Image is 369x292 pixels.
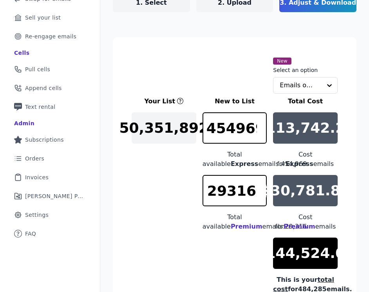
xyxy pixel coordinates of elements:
span: Invoices [25,173,49,181]
div: Cells [14,49,29,57]
a: Pull cells [6,61,94,78]
a: Orders [6,150,94,167]
span: Text rental [25,103,56,111]
div: Cost for emails [273,213,338,231]
span: FAQ [25,230,36,238]
span: Settings [25,211,49,219]
span: Premium [284,223,315,230]
span: Express [231,160,259,168]
a: FAQ [6,225,94,242]
p: $30,781.80 [261,183,350,198]
span: Pull cells [25,65,50,73]
a: Settings [6,206,94,224]
h3: Your List [144,97,175,106]
label: Select an option [273,66,318,74]
p: $113,742.25 [256,120,355,136]
span: Premium [231,223,262,230]
span: Sell your list [25,14,61,22]
span: Re-engage emails [25,32,76,40]
a: Sell your list [6,9,94,26]
div: Total available emails: 29,316 [203,213,267,231]
a: Invoices [6,169,94,186]
div: Total available emails: 454,969 [203,150,267,169]
h3: New to List [203,97,267,106]
h3: Total Cost [273,97,338,106]
a: Text rental [6,98,94,115]
span: New [273,58,291,65]
p: 50,351,892 [119,120,208,136]
span: [PERSON_NAME] Performance [25,192,84,200]
span: Append cells [25,84,62,92]
div: Admin [14,119,34,127]
span: Subscriptions [25,136,64,144]
a: Subscriptions [6,131,94,148]
a: Re-engage emails [6,28,94,45]
span: Express [286,160,313,168]
a: [PERSON_NAME] Performance [6,187,94,205]
a: Append cells [6,79,94,97]
span: Orders [25,155,44,162]
p: $144,524.05 [256,245,355,261]
div: Cost for emails [273,150,338,169]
